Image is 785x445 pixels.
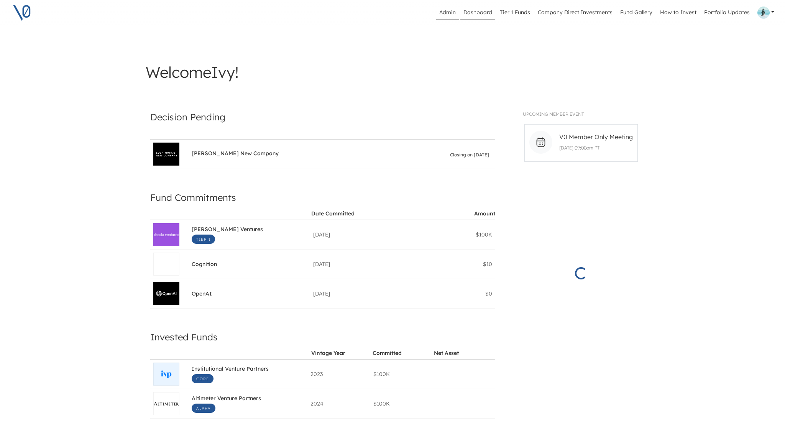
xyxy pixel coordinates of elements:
a: Tier 1 Funds [497,5,533,20]
span: [PERSON_NAME] Ventures [192,226,263,235]
p: [DATE] 09:00am PT [556,145,635,151]
span: Institutional Venture Partners [192,365,269,374]
div: 2023 [310,370,367,378]
h4: Invested Funds [150,329,495,345]
span: [PERSON_NAME] New Company [192,150,279,159]
div: Date Committed [311,210,355,217]
span: OpenAI [192,290,212,299]
span: Tier 1 [192,235,215,244]
span: Core [192,374,213,383]
img: Profile [757,7,770,19]
a: How to Invest [657,5,700,20]
div: Vintage Year [311,350,345,356]
div: $10 [435,260,492,268]
div: $100K [373,370,430,378]
img: Elon Musk's New Company [154,151,179,158]
img: V0 logo [12,3,31,22]
h3: Welcome Ivy ! [146,63,639,81]
span: Altimeter Venture Partners [192,395,261,404]
span: Alpha [192,404,215,413]
div: $0 [435,290,492,297]
a: Dashboard [460,5,495,20]
h4: Fund Commitments [150,189,495,205]
a: Admin [436,5,459,20]
span: V0 Member Only Meeting [559,132,633,141]
div: Amount [474,210,495,217]
span: UPCOMING MEMBER EVENT [523,111,584,117]
a: Company Direct Investments [535,5,616,20]
h4: Decision Pending [150,109,495,125]
a: Portfolio Updates [701,5,753,20]
div: $100K [373,400,430,407]
div: [DATE] [313,231,429,238]
a: Fund Gallery [617,5,655,20]
div: [DATE] [313,290,429,297]
span: Closing on [DATE] [450,151,489,159]
div: [DATE] [313,260,429,268]
div: $100K [435,231,492,238]
div: 2024 [310,400,367,407]
div: Net Asset [434,350,459,356]
div: Committed [373,350,402,356]
span: Cognition [192,261,217,269]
